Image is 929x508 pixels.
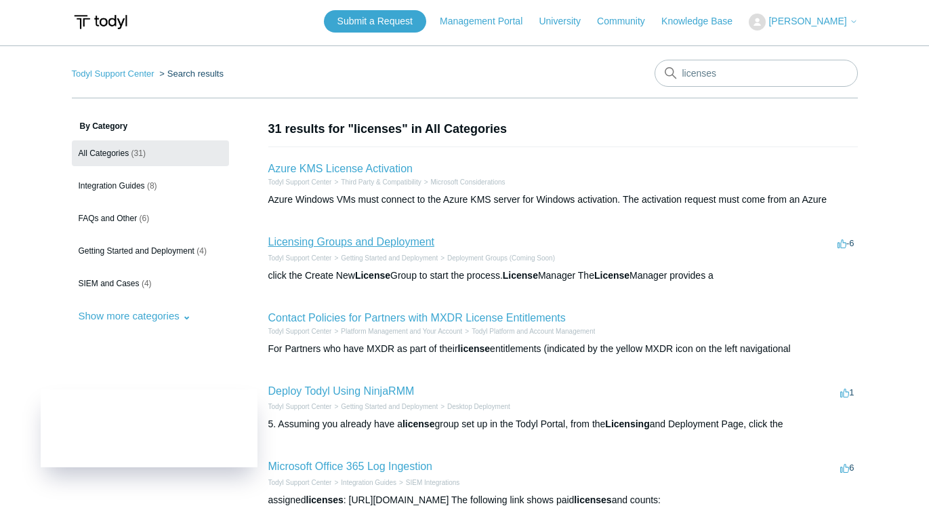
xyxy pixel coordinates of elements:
a: Todyl Support Center [72,69,154,79]
li: Todyl Platform and Account Management [462,326,595,336]
a: Platform Management and Your Account [341,328,462,335]
div: Azure Windows VMs must connect to the Azure KMS server for Windows activation. The activation req... [268,193,858,207]
a: Desktop Deployment [447,403,510,410]
em: Licensing [605,418,649,429]
li: SIEM Integrations [396,477,459,488]
li: Todyl Support Center [268,253,332,263]
span: SIEM and Cases [79,279,140,288]
li: Integration Guides [331,477,396,488]
a: Microsoft Office 365 Log Ingestion [268,461,433,472]
a: University [539,14,594,28]
li: Getting Started and Deployment [331,402,438,412]
input: Search [655,60,858,87]
li: Third Party & Compatibility [331,177,421,187]
em: License [355,270,390,281]
li: Microsoft Considerations [421,177,505,187]
img: Todyl Support Center Help Center home page [72,9,129,35]
a: Third Party & Compatibility [341,178,421,186]
a: Licensing Groups and Deployment [268,236,434,248]
span: Getting Started and Deployment [79,246,194,256]
span: All Categories [79,149,129,158]
li: Todyl Support Center [268,326,332,336]
a: Deployment Groups (Coming Soon) [447,254,555,262]
a: Integration Guides [341,479,396,486]
a: Getting Started and Deployment [341,403,438,410]
a: Knowledge Base [661,14,746,28]
em: licenses [306,494,344,505]
li: Todyl Support Center [268,177,332,187]
h1: 31 results for "licenses" in All Categories [268,120,858,138]
a: Todyl Support Center [268,178,332,186]
a: Submit a Request [324,10,426,33]
a: Management Portal [440,14,536,28]
a: Todyl Support Center [268,479,332,486]
li: Todyl Support Center [72,69,157,79]
span: 6 [840,463,854,473]
div: 5. Assuming you already have a group set up in the Todyl Portal, from the and Deployment Page, cl... [268,417,858,431]
a: All Categories (31) [72,140,229,166]
div: assigned : [URL][DOMAIN_NAME] The following link shows paid and counts: [268,493,858,507]
a: Todyl Support Center [268,403,332,410]
li: Todyl Support Center [268,477,332,488]
span: (4) [197,246,207,256]
a: Todyl Support Center [268,254,332,262]
li: Deployment Groups (Coming Soon) [438,253,555,263]
a: FAQs and Other (6) [72,206,229,231]
span: (6) [140,214,150,223]
button: [PERSON_NAME] [749,14,857,31]
a: Community [597,14,659,28]
div: click the Create New Group to start the process. Manager The Manager provides a [268,269,858,283]
a: Getting Started and Deployment (4) [72,238,229,264]
span: (4) [142,279,152,288]
li: Todyl Support Center [268,402,332,412]
span: [PERSON_NAME] [768,16,846,26]
iframe: Todyl Status [41,389,257,467]
a: Microsoft Considerations [431,178,505,186]
a: SIEM and Cases (4) [72,271,229,296]
button: Show more categories [72,303,198,328]
span: FAQs and Other [79,214,138,223]
span: (8) [147,181,157,191]
li: Desktop Deployment [438,402,510,412]
a: Getting Started and Deployment [341,254,438,262]
div: For Partners who have MXDR as part of their entitlements (indicated by the yellow MXDR icon on th... [268,342,858,356]
a: Contact Policies for Partners with MXDR License Entitlements [268,312,566,324]
span: 1 [840,387,854,397]
span: (31) [131,149,146,158]
li: Getting Started and Deployment [331,253,438,263]
li: Search results [157,69,224,79]
a: Todyl Support Center [268,328,332,335]
em: license [402,418,434,429]
em: licenses [574,494,611,505]
em: License [503,270,538,281]
span: Integration Guides [79,181,145,191]
span: -6 [838,238,854,248]
a: Azure KMS License Activation [268,163,413,174]
h3: By Category [72,120,229,132]
a: Integration Guides (8) [72,173,229,199]
a: SIEM Integrations [406,479,459,486]
a: Todyl Platform and Account Management [472,328,595,335]
em: license [458,343,490,354]
em: License [594,270,629,281]
a: Deploy Todyl Using NinjaRMM [268,385,415,397]
li: Platform Management and Your Account [331,326,462,336]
